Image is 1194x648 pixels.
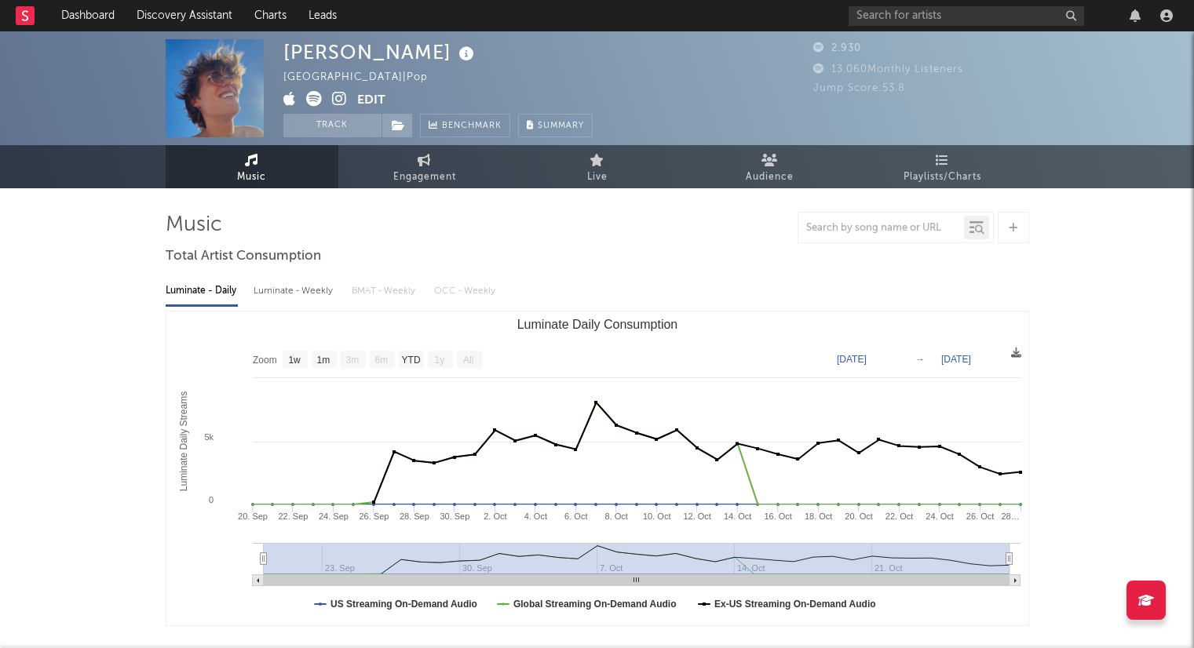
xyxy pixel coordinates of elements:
[517,318,677,331] text: Luminate Daily Consumption
[524,511,546,521] text: 4. Oct
[904,168,981,187] span: Playlists/Charts
[442,117,502,136] span: Benchmark
[393,168,456,187] span: Engagement
[804,511,831,521] text: 18. Oct
[204,432,214,442] text: 5k
[941,354,971,365] text: [DATE]
[345,355,359,366] text: 3m
[813,43,861,53] span: 2.930
[208,495,213,504] text: 0
[237,168,266,187] span: Music
[915,354,925,365] text: →
[166,247,321,266] span: Total Artist Consumption
[283,68,446,87] div: [GEOGRAPHIC_DATA] | Pop
[746,168,794,187] span: Audience
[178,391,189,491] text: Luminate Daily Streams
[434,355,444,366] text: 1y
[926,511,953,521] text: 24. Oct
[166,278,238,304] div: Luminate - Daily
[723,511,750,521] text: 14. Oct
[278,511,308,521] text: 22. Sep
[166,311,1028,625] svg: Luminate Daily Consumption
[253,355,277,366] text: Zoom
[511,145,684,188] a: Live
[462,355,473,366] text: All
[283,114,382,137] button: Track
[359,511,389,521] text: 26. Sep
[798,222,964,235] input: Search by song name or URL
[316,355,330,366] text: 1m
[357,91,385,111] button: Edit
[374,355,388,366] text: 6m
[338,145,511,188] a: Engagement
[538,122,584,130] span: Summary
[849,6,1084,26] input: Search for artists
[845,511,872,521] text: 20. Oct
[1001,511,1019,521] text: 28…
[604,511,627,521] text: 8. Oct
[885,511,912,521] text: 22. Oct
[440,511,469,521] text: 30. Sep
[518,114,593,137] button: Summary
[856,145,1029,188] a: Playlists/Charts
[966,511,993,521] text: 26. Oct
[764,511,791,521] text: 16. Oct
[683,511,710,521] text: 12. Oct
[813,64,963,75] span: 13.060 Monthly Listeners
[401,355,420,366] text: YTD
[330,599,477,610] text: US Streaming On-Demand Audio
[643,511,670,521] text: 10. Oct
[254,278,336,304] div: Luminate - Weekly
[238,511,268,521] text: 20. Sep
[420,114,510,137] a: Benchmark
[283,39,478,65] div: [PERSON_NAME]
[813,83,905,93] span: Jump Score: 53.8
[513,599,676,610] text: Global Streaming On-Demand Audio
[288,355,301,366] text: 1w
[318,511,348,521] text: 24. Sep
[564,511,587,521] text: 6. Oct
[714,599,875,610] text: Ex-US Streaming On-Demand Audio
[587,168,608,187] span: Live
[484,511,506,521] text: 2. Oct
[166,145,338,188] a: Music
[837,354,867,365] text: [DATE]
[399,511,429,521] text: 28. Sep
[684,145,856,188] a: Audience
